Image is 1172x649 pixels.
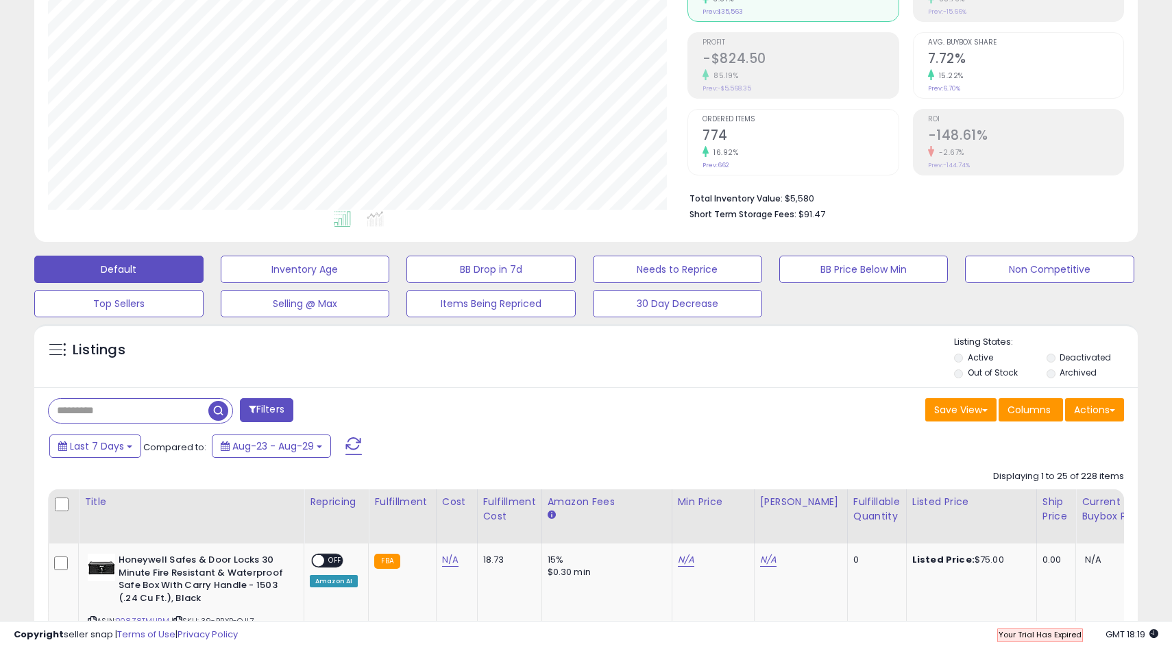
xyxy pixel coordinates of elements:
div: Listed Price [912,495,1031,509]
button: Non Competitive [965,256,1134,283]
span: Columns [1008,403,1051,417]
div: Fulfillable Quantity [853,495,901,524]
small: Prev: 6.70% [928,84,960,93]
div: Min Price [678,495,748,509]
button: Save View [925,398,997,421]
button: BB Drop in 7d [406,256,576,283]
a: Privacy Policy [178,628,238,641]
div: Fulfillment [374,495,430,509]
a: Terms of Use [117,628,175,641]
div: Current Buybox Price [1082,495,1152,524]
button: Items Being Repriced [406,290,576,317]
h2: 7.72% [928,51,1123,69]
strong: Copyright [14,628,64,641]
div: 15% [548,554,661,566]
label: Archived [1060,367,1097,378]
h2: 774 [703,127,898,146]
small: Prev: -$5,568.35 [703,84,751,93]
span: ROI [928,116,1123,123]
div: 0 [853,554,896,566]
span: Compared to: [143,441,206,454]
small: 16.92% [709,147,738,158]
span: Ordered Items [703,116,898,123]
button: BB Price Below Min [779,256,949,283]
small: 15.22% [934,71,964,81]
a: N/A [678,553,694,567]
label: Out of Stock [968,367,1018,378]
b: Honeywell Safes & Door Locks 30 Minute Fire Resistant & Waterproof Safe Box With Carry Handle - 1... [119,554,285,608]
div: Displaying 1 to 25 of 228 items [993,470,1124,483]
small: Prev: -15.66% [928,8,966,16]
div: Cost [442,495,472,509]
b: Total Inventory Value: [689,193,783,204]
div: Ship Price [1042,495,1070,524]
button: Default [34,256,204,283]
button: Last 7 Days [49,434,141,458]
button: Aug-23 - Aug-29 [212,434,331,458]
h2: -148.61% [928,127,1123,146]
span: Profit [703,39,898,47]
span: N/A [1085,553,1101,566]
small: Prev: -144.74% [928,161,970,169]
button: Top Sellers [34,290,204,317]
small: Amazon Fees. [548,509,556,522]
span: Your Trial Has Expired [999,629,1082,640]
button: Inventory Age [221,256,390,283]
button: Columns [999,398,1063,421]
button: Filters [240,398,293,422]
b: Short Term Storage Fees: [689,208,796,220]
label: Active [968,352,993,363]
label: Deactivated [1060,352,1111,363]
span: 2025-09-6 18:19 GMT [1106,628,1158,641]
img: 31jmKIUw64L._SL40_.jpg [88,554,115,581]
div: Fulfillment Cost [483,495,536,524]
li: $5,580 [689,189,1114,206]
a: N/A [760,553,777,567]
p: Listing States: [954,336,1137,349]
a: N/A [442,553,459,567]
div: $0.30 min [548,566,661,578]
h5: Listings [73,341,125,360]
small: Prev: $35,563 [703,8,743,16]
div: 18.73 [483,554,531,566]
span: Last 7 Days [70,439,124,453]
div: seller snap | | [14,628,238,641]
button: 30 Day Decrease [593,290,762,317]
span: Avg. Buybox Share [928,39,1123,47]
span: OFF [324,555,346,567]
button: Needs to Reprice [593,256,762,283]
div: Repricing [310,495,363,509]
div: Amazon AI [310,575,358,587]
span: Aug-23 - Aug-29 [232,439,314,453]
div: Title [84,495,298,509]
span: $91.47 [798,208,825,221]
button: Actions [1065,398,1124,421]
b: Listed Price: [912,553,975,566]
small: -2.67% [934,147,964,158]
div: $75.00 [912,554,1026,566]
div: Amazon Fees [548,495,666,509]
button: Selling @ Max [221,290,390,317]
div: 0.00 [1042,554,1065,566]
h2: -$824.50 [703,51,898,69]
small: FBA [374,554,400,569]
small: 85.19% [709,71,738,81]
small: Prev: 662 [703,161,729,169]
div: [PERSON_NAME] [760,495,842,509]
